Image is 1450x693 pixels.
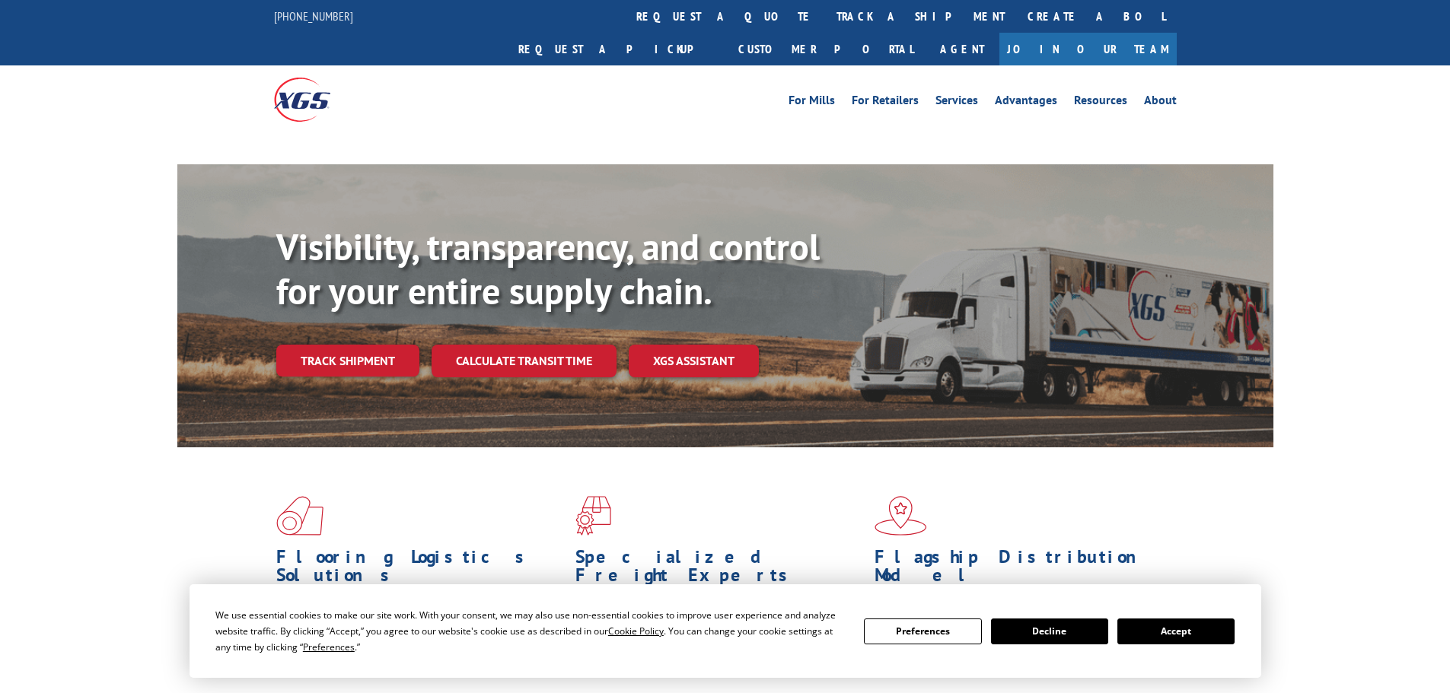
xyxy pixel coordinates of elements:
[276,548,564,592] h1: Flooring Logistics Solutions
[1144,94,1177,111] a: About
[507,33,727,65] a: Request a pickup
[432,345,617,377] a: Calculate transit time
[995,94,1057,111] a: Advantages
[999,33,1177,65] a: Join Our Team
[1074,94,1127,111] a: Resources
[864,618,981,644] button: Preferences
[875,548,1162,592] h1: Flagship Distribution Model
[1117,618,1235,644] button: Accept
[991,618,1108,644] button: Decline
[608,625,664,637] span: Cookie Policy
[215,607,846,655] div: We use essential cookies to make our site work. With your consent, we may also use non-essential ...
[727,33,925,65] a: Customer Portal
[276,223,820,314] b: Visibility, transparency, and control for your entire supply chain.
[789,94,835,111] a: For Mills
[276,496,323,536] img: xgs-icon-total-supply-chain-intelligence-red
[190,584,1261,678] div: Cookie Consent Prompt
[925,33,999,65] a: Agent
[935,94,978,111] a: Services
[303,641,355,653] span: Preferences
[575,548,863,592] h1: Specialized Freight Experts
[575,496,611,536] img: xgs-icon-focused-on-flooring-red
[852,94,919,111] a: For Retailers
[875,496,927,536] img: xgs-icon-flagship-distribution-model-red
[629,345,759,377] a: XGS ASSISTANT
[276,345,419,377] a: Track shipment
[274,8,353,24] a: [PHONE_NUMBER]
